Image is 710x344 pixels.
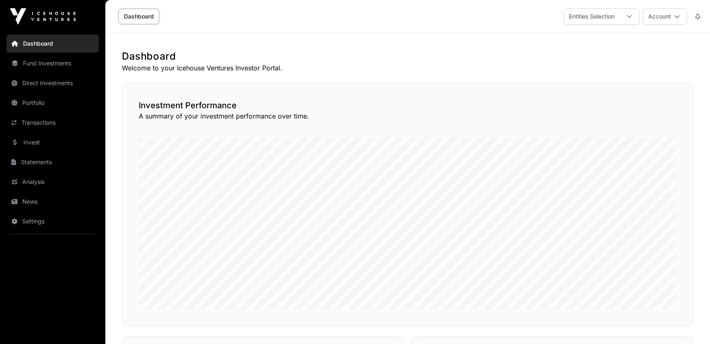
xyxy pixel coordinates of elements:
a: Direct Investments [7,74,99,92]
iframe: Chat Widget [669,304,710,344]
img: Icehouse Ventures Logo [10,8,76,25]
a: Dashboard [119,9,159,24]
a: Invest [7,133,99,151]
a: Statements [7,153,99,171]
a: Dashboard [7,35,99,53]
a: Transactions [7,114,99,132]
h1: Dashboard [122,50,694,63]
div: Entities Selection [564,9,619,24]
a: Analysis [7,173,99,191]
a: Settings [7,212,99,230]
h2: Investment Performance [139,100,677,111]
p: Welcome to your Icehouse Ventures Investor Portal. [122,63,694,73]
a: News [7,193,99,211]
a: Portfolio [7,94,99,112]
a: Fund Investments [7,54,99,72]
button: Account [643,8,687,25]
p: A summary of your investment performance over time. [139,111,677,121]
